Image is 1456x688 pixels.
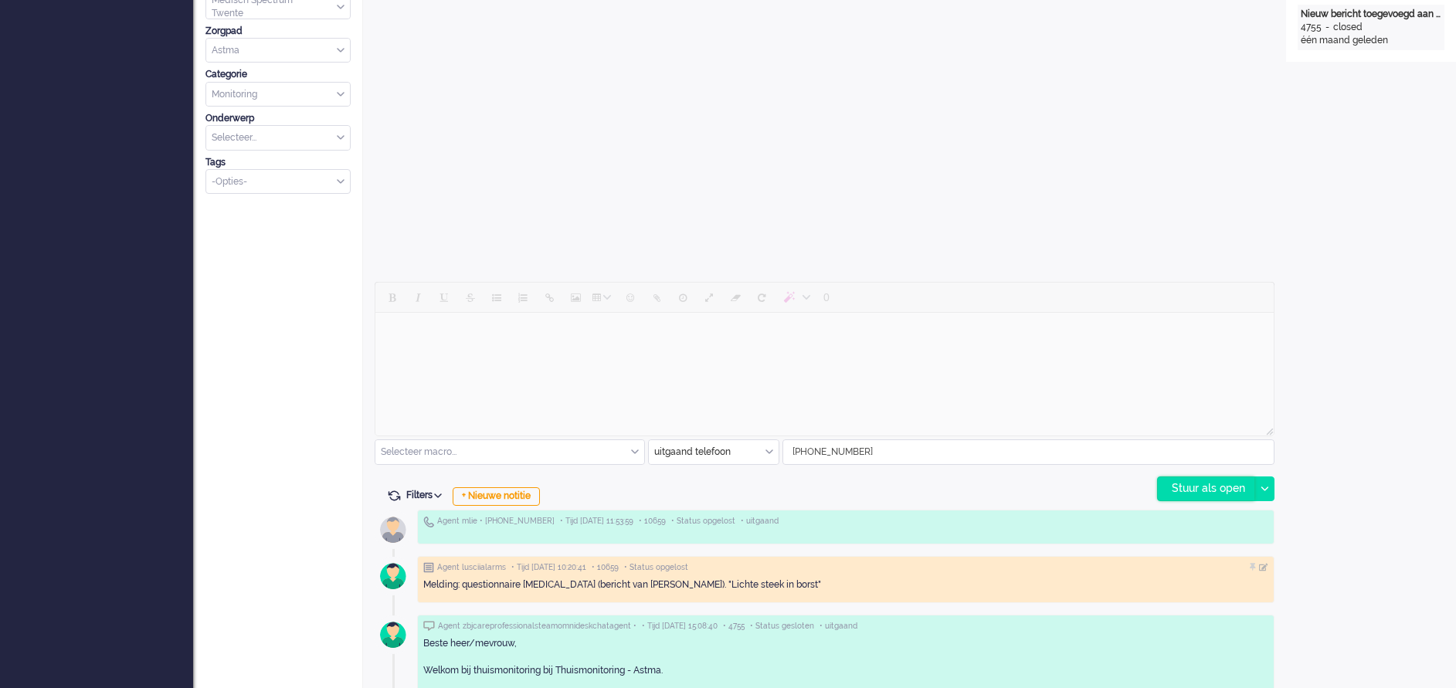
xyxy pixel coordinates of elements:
div: closed [1333,21,1363,34]
input: +31612345678 [783,440,1274,464]
img: avatar [374,510,412,549]
div: Nieuw bericht toegevoegd aan gesprek [1301,8,1441,21]
img: ic_telephone_grey.svg [423,516,434,527]
div: Categorie [205,68,351,81]
div: Stuur als open [1158,477,1254,500]
div: 4755 [1301,21,1322,34]
span: Agent zbjcareprofessionalsteamomnideskchatagent • [438,621,636,632]
div: Melding: questionnaire [MEDICAL_DATA] (bericht van [PERSON_NAME]). "Lichte steek in borst" [423,578,1268,591]
span: • Status opgelost [624,562,688,573]
div: Onderwerp [205,112,351,125]
div: Select Tags [205,169,351,195]
span: • Tijd [DATE] 10:20:41 [511,562,586,573]
span: • Status opgelost [671,516,735,527]
span: • Status gesloten [750,621,814,632]
img: ic_chat_grey.svg [423,621,435,631]
div: één maand geleden [1301,34,1441,47]
span: • uitgaand [741,516,779,527]
img: avatar [374,557,412,595]
span: • Tijd [DATE] 11:53:59 [560,516,633,527]
div: Zorgpad [205,25,351,38]
span: Agent lusciialarms [437,562,506,573]
body: Rich Text Area. Press ALT-0 for help. [6,6,892,33]
span: Filters [406,490,447,500]
span: • 10659 [592,562,619,573]
div: - [1322,21,1333,34]
span: • 4755 [723,621,745,632]
div: Tags [205,156,351,169]
span: • Tijd [DATE] 15:08:40 [642,621,718,632]
img: ic_note_grey.svg [423,562,434,573]
span: • 10659 [639,516,666,527]
span: • uitgaand [820,621,857,632]
img: avatar [374,615,412,654]
div: + Nieuwe notitie [453,487,540,506]
span: Agent mlie • [PHONE_NUMBER] [437,516,555,527]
